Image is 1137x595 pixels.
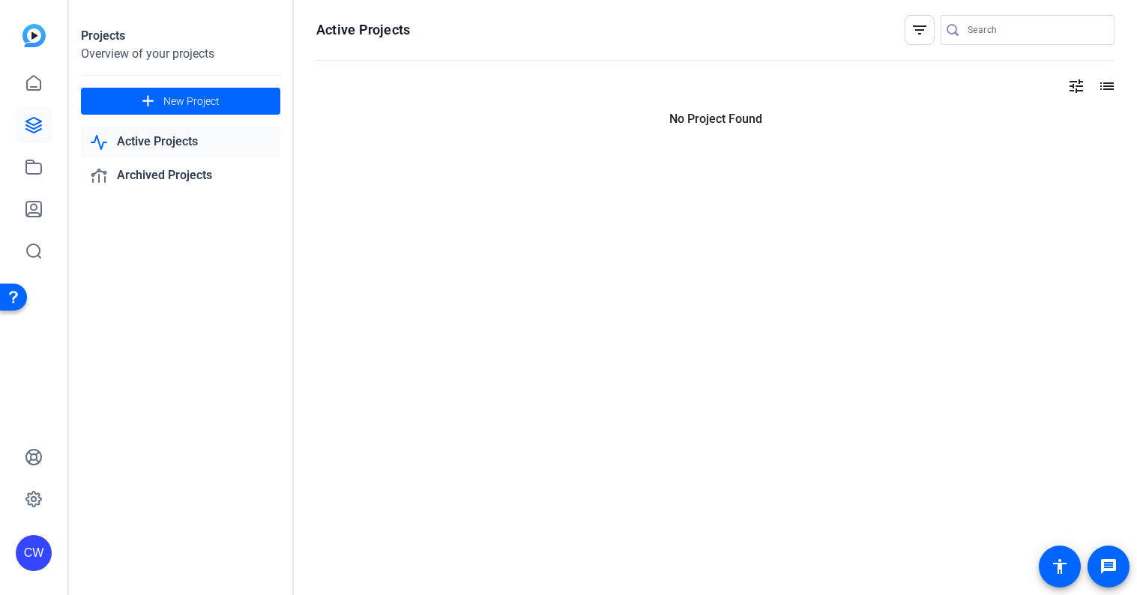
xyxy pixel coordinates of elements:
mat-icon: message [1100,558,1118,576]
a: Archived Projects [81,160,280,191]
button: New Project [81,88,280,115]
div: Projects [81,27,280,45]
div: Overview of your projects [81,45,280,63]
a: Active Projects [81,127,280,157]
p: No Project Found [316,110,1115,128]
mat-icon: list [1097,77,1115,95]
mat-icon: filter_list [911,21,929,39]
mat-icon: add [139,92,157,111]
mat-icon: accessibility [1051,558,1069,576]
h1: Active Projects [316,21,410,39]
img: blue-gradient.svg [22,24,46,47]
span: New Project [163,94,220,109]
div: CW [16,535,52,571]
input: Search [968,21,1103,39]
mat-icon: tune [1067,77,1085,95]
